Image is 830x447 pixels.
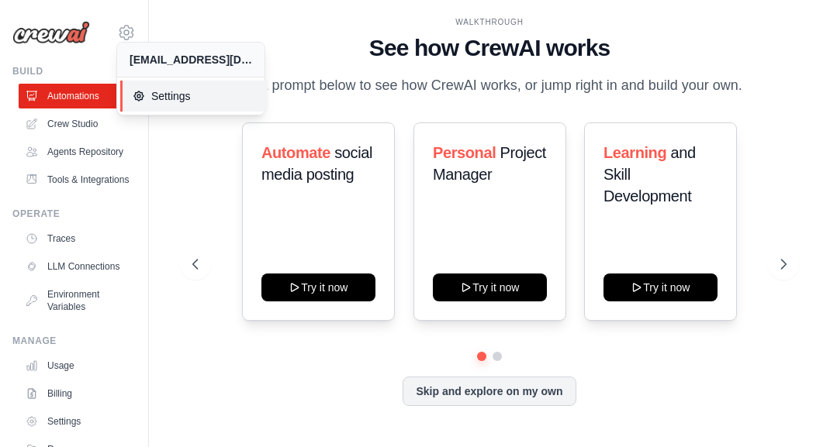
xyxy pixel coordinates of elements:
[19,226,136,251] a: Traces
[19,282,136,319] a: Environment Variables
[19,112,136,136] a: Crew Studio
[12,21,90,44] img: Logo
[261,144,372,183] span: social media posting
[192,34,787,62] h1: See how CrewAI works
[19,409,136,434] a: Settings
[261,273,375,301] button: Try it now
[603,144,666,161] span: Learning
[192,16,787,28] div: WALKTHROUGH
[19,139,136,164] a: Agents Repository
[603,144,696,205] span: and Skill Development
[433,273,547,301] button: Try it now
[433,144,496,161] span: Personal
[19,167,136,192] a: Tools & Integrations
[133,88,255,104] span: Settings
[19,381,136,406] a: Billing
[433,144,546,183] span: Project Manager
[19,353,136,378] a: Usage
[19,84,136,108] a: Automations
[130,52,252,67] div: [EMAIL_ADDRESS][DOMAIN_NAME]
[12,65,136,77] div: Build
[12,335,136,347] div: Manage
[261,144,330,161] span: Automate
[12,208,136,220] div: Operate
[403,377,576,406] button: Skip and explore on my own
[752,373,830,447] iframe: Chat Widget
[603,273,718,301] button: Try it now
[229,74,750,97] p: Try a prompt below to see how CrewAI works, or jump right in and build your own.
[120,81,268,112] a: Settings
[19,254,136,279] a: LLM Connections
